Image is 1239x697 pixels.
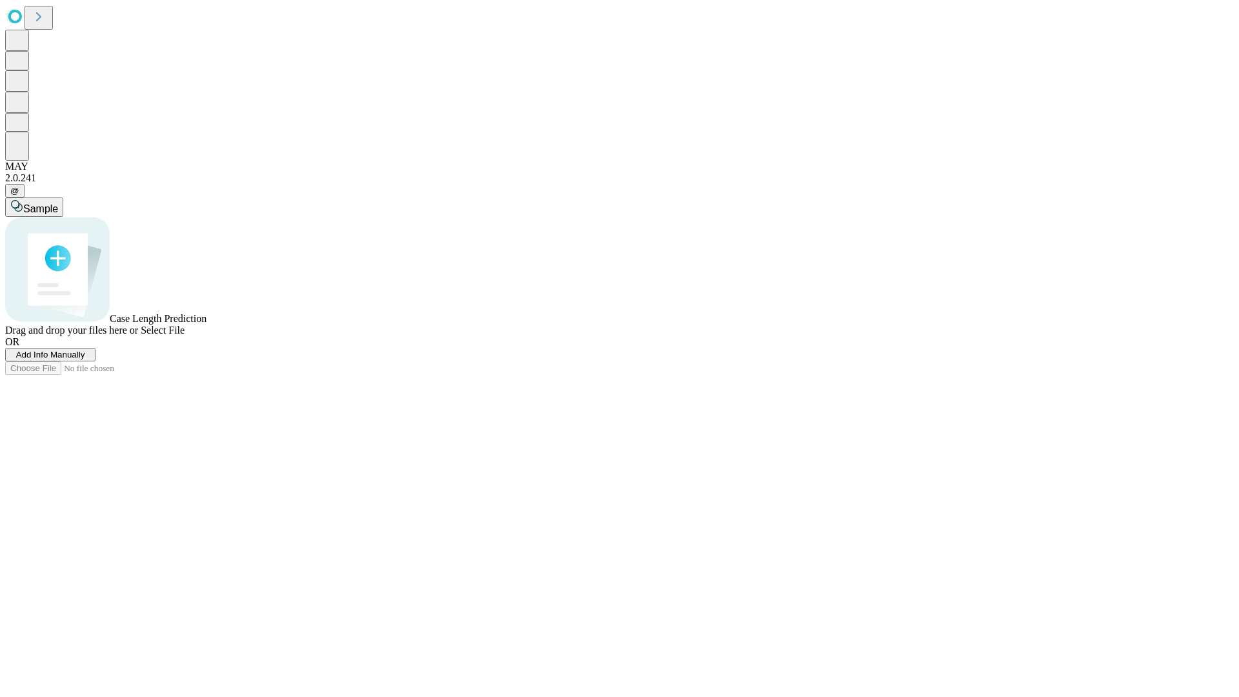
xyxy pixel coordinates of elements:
span: Select File [141,325,185,336]
button: Sample [5,197,63,217]
span: Sample [23,203,58,214]
button: Add Info Manually [5,348,96,361]
span: @ [10,186,19,196]
div: MAY [5,161,1234,172]
span: OR [5,336,19,347]
span: Add Info Manually [16,350,85,359]
div: 2.0.241 [5,172,1234,184]
button: @ [5,184,25,197]
span: Case Length Prediction [110,313,206,324]
span: Drag and drop your files here or [5,325,138,336]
